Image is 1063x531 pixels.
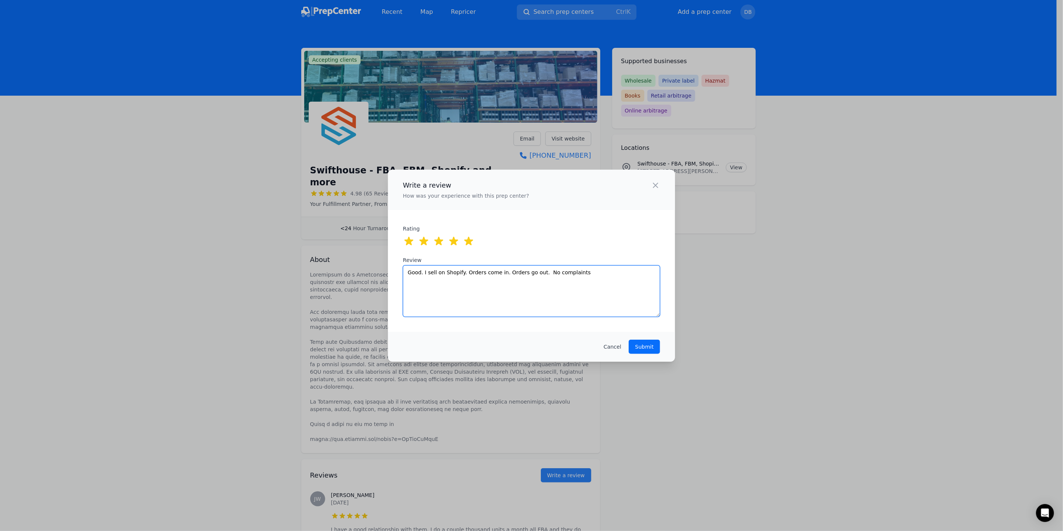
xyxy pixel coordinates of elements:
[604,343,621,351] button: Cancel
[403,192,529,200] p: How was your experience with this prep center?
[403,180,529,191] h2: Write a review
[403,256,660,264] label: Review
[635,343,654,351] p: Submit
[403,225,441,232] label: Rating
[629,340,660,354] button: Submit
[403,265,660,317] textarea: Good. I sell on Shopify. Orders come in. Orders go out. No complaints
[1036,504,1054,522] div: Open Intercom Messenger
